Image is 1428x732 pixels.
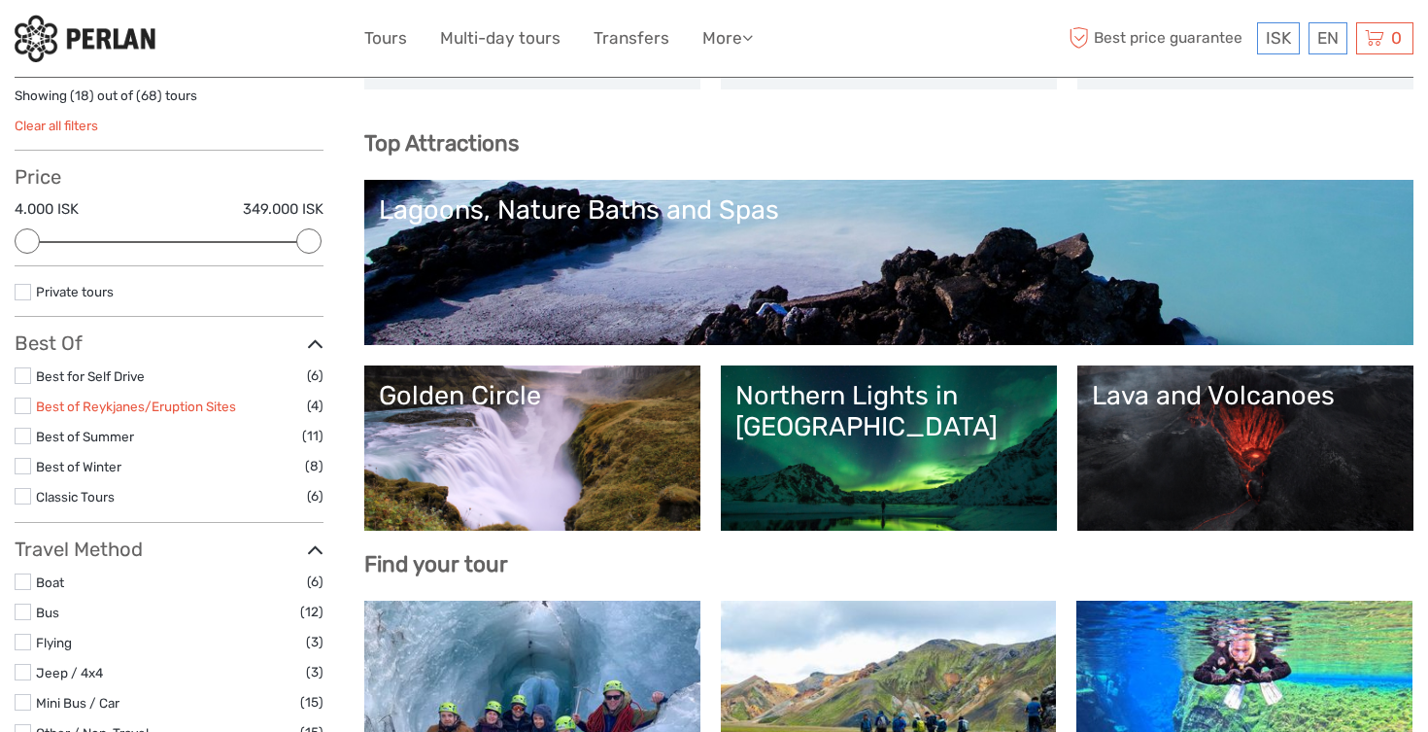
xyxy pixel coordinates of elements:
label: 4.000 ISK [15,199,79,220]
a: Lava and Volcanoes [1092,380,1399,516]
label: 68 [141,87,157,105]
h3: Travel Method [15,538,323,561]
span: Best price guarantee [1064,22,1252,54]
div: Northern Lights in [GEOGRAPHIC_DATA] [735,380,1042,443]
span: (6) [307,485,323,507]
a: Transfers [594,24,669,52]
label: 349.000 ISK [243,199,323,220]
a: Bus [36,605,59,620]
div: Lava and Volcanoes [1092,380,1399,411]
span: (11) [302,425,323,447]
span: (3) [306,631,323,653]
span: (3) [306,661,323,683]
span: (4) [307,395,323,417]
a: Best of Reykjanes/Eruption Sites [36,399,236,414]
span: (6) [307,365,323,387]
a: Lagoons, Nature Baths and Spas [379,194,1399,331]
a: Tours [364,24,407,52]
div: Golden Circle [379,380,686,411]
a: Best for Self Drive [36,368,145,384]
a: Best of Winter [36,459,121,474]
b: Top Attractions [364,130,519,157]
button: Open LiveChat chat widget [223,30,247,53]
div: Lagoons, Nature Baths and Spas [379,194,1399,226]
a: Private tours [36,284,114,299]
div: Showing ( ) out of ( ) tours [15,87,323,117]
b: Find your tour [364,551,508,577]
a: Multi-day tours [440,24,561,52]
a: Golden Circle [379,380,686,516]
span: (15) [300,691,323,714]
a: Northern Lights in [GEOGRAPHIC_DATA] [735,380,1042,516]
a: Flying [36,635,72,650]
p: We're away right now. Please check back later! [27,34,220,50]
a: Boat [36,575,64,590]
span: 0 [1388,28,1405,48]
label: 18 [75,87,89,105]
h3: Best Of [15,331,323,355]
a: More [702,24,753,52]
span: (6) [307,571,323,593]
a: Jeep / 4x4 [36,665,103,680]
a: Best of Summer [36,429,134,444]
img: 288-6a22670a-0f57-43d8-a107-52fbc9b92f2c_logo_small.jpg [15,15,155,62]
span: ISK [1266,28,1291,48]
a: Classic Tours [36,489,115,505]
a: Clear all filters [15,118,98,133]
h3: Price [15,165,323,189]
span: (12) [300,601,323,623]
div: EN [1309,22,1347,54]
a: Mini Bus / Car [36,695,119,711]
span: (8) [305,455,323,477]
